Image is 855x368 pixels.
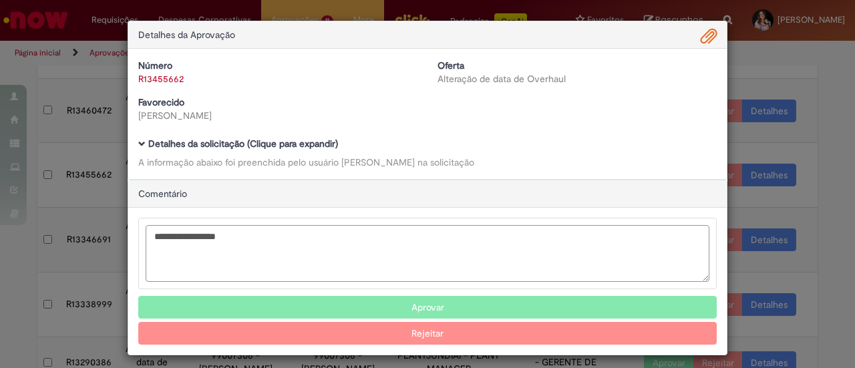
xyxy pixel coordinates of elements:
[138,296,717,319] button: Aprovar
[138,59,172,71] b: Número
[138,73,184,85] a: R13455662
[138,96,184,108] b: Favorecido
[138,322,717,345] button: Rejeitar
[138,139,717,149] h5: Detalhes da solicitação (Clique para expandir)
[438,59,464,71] b: Oferta
[438,72,717,85] div: Alteração de data de Overhaul
[138,156,717,169] div: A informação abaixo foi preenchida pelo usuário [PERSON_NAME] na solicitação
[138,29,235,41] span: Detalhes da Aprovação
[148,138,338,150] b: Detalhes da solicitação (Clique para expandir)
[138,188,187,200] span: Comentário
[138,109,417,122] div: [PERSON_NAME]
